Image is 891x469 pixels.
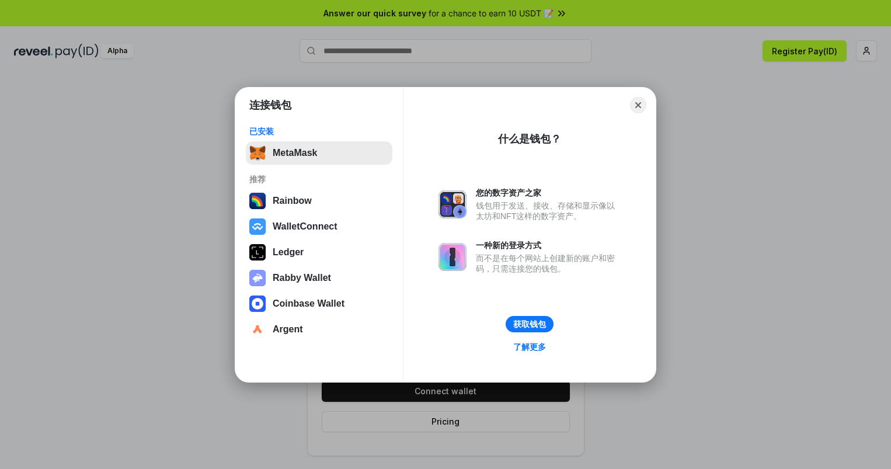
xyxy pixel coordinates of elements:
a: 了解更多 [506,339,553,355]
h1: 连接钱包 [249,98,291,112]
div: 什么是钱包？ [498,132,561,146]
div: Rabby Wallet [273,273,331,283]
button: 获取钱包 [506,316,554,332]
div: WalletConnect [273,221,337,232]
img: svg+xml,%3Csvg%20xmlns%3D%22http%3A%2F%2Fwww.w3.org%2F2000%2Fsvg%22%20fill%3D%22none%22%20viewBox... [249,270,266,286]
button: Ledger [246,241,392,264]
img: svg+xml,%3Csvg%20width%3D%2228%22%20height%3D%2228%22%20viewBox%3D%220%200%2028%2028%22%20fill%3D... [249,296,266,312]
button: Rainbow [246,189,392,213]
img: svg+xml,%3Csvg%20xmlns%3D%22http%3A%2F%2Fwww.w3.org%2F2000%2Fsvg%22%20fill%3D%22none%22%20viewBox... [438,190,467,218]
button: WalletConnect [246,215,392,238]
div: 钱包用于发送、接收、存储和显示像以太坊和NFT这样的数字资产。 [476,200,621,221]
div: 获取钱包 [513,319,546,329]
img: svg+xml,%3Csvg%20width%3D%2228%22%20height%3D%2228%22%20viewBox%3D%220%200%2028%2028%22%20fill%3D... [249,321,266,338]
div: MetaMask [273,148,317,158]
button: MetaMask [246,141,392,165]
img: svg+xml,%3Csvg%20xmlns%3D%22http%3A%2F%2Fwww.w3.org%2F2000%2Fsvg%22%20width%3D%2228%22%20height%3... [249,244,266,260]
div: Argent [273,324,303,335]
img: svg+xml,%3Csvg%20fill%3D%22none%22%20height%3D%2233%22%20viewBox%3D%220%200%2035%2033%22%20width%... [249,145,266,161]
div: Rainbow [273,196,312,206]
div: 已安装 [249,126,389,137]
img: svg+xml,%3Csvg%20width%3D%2228%22%20height%3D%2228%22%20viewBox%3D%220%200%2028%2028%22%20fill%3D... [249,218,266,235]
div: Ledger [273,247,304,258]
button: Coinbase Wallet [246,292,392,315]
div: 推荐 [249,174,389,185]
button: Argent [246,318,392,341]
img: svg+xml,%3Csvg%20width%3D%22120%22%20height%3D%22120%22%20viewBox%3D%220%200%20120%20120%22%20fil... [249,193,266,209]
img: svg+xml,%3Csvg%20xmlns%3D%22http%3A%2F%2Fwww.w3.org%2F2000%2Fsvg%22%20fill%3D%22none%22%20viewBox... [438,243,467,271]
div: Coinbase Wallet [273,298,344,309]
div: 一种新的登录方式 [476,240,621,251]
button: Close [630,97,646,113]
div: 了解更多 [513,342,546,352]
div: 您的数字资产之家 [476,187,621,198]
div: 而不是在每个网站上创建新的账户和密码，只需连接您的钱包。 [476,253,621,274]
button: Rabby Wallet [246,266,392,290]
